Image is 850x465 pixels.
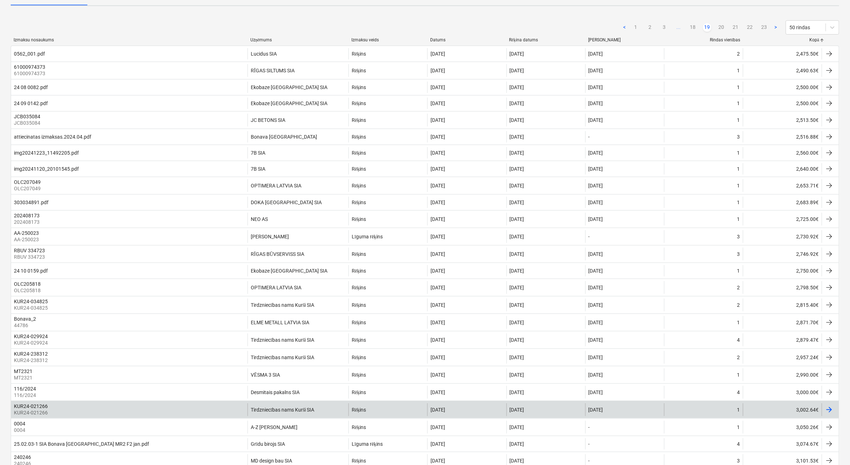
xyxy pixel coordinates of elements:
[737,150,740,156] div: 1
[431,117,445,123] div: [DATE]
[251,134,317,140] div: Bonava [GEOGRAPHIC_DATA]
[589,183,603,188] div: [DATE]
[14,441,149,447] div: 25.02.03-1 SIA Bonava [GEOGRAPHIC_DATA] MR2 F2 jan.pdf
[620,23,629,32] a: Previous page
[743,421,822,434] div: 3,050.26€
[589,84,603,90] div: [DATE]
[737,51,740,57] div: 2
[667,37,740,43] div: Rindas vienības
[14,37,245,42] div: Izmaksu nosaukums
[431,268,445,274] div: [DATE]
[589,407,603,413] div: [DATE]
[737,200,740,205] div: 1
[14,248,45,253] div: RBUV 334723
[251,234,289,239] div: [PERSON_NAME]
[251,458,292,464] div: MD design bau SIA
[589,268,603,274] div: [DATE]
[510,251,524,257] div: [DATE]
[352,183,366,189] div: Rēķins
[352,389,366,396] div: Rēķins
[743,299,822,311] div: 2,815.40€
[251,117,285,123] div: JC BETONS SIA
[589,200,603,205] div: [DATE]
[737,134,740,140] div: 3
[431,251,445,257] div: [DATE]
[14,322,37,329] p: 44786
[589,441,590,447] div: -
[743,197,822,208] div: 2,683.89€
[589,117,603,123] div: [DATE]
[689,23,697,32] a: Page 18
[743,230,822,243] div: 2,730.92€
[251,51,277,57] div: Lucidus SIA
[737,355,740,360] div: 2
[737,302,740,308] div: 2
[431,234,445,239] div: [DATE]
[589,458,590,464] div: -
[14,230,39,236] div: AA-250023
[743,179,822,192] div: 2,653.71€
[251,372,280,378] div: VĒSMA 3 SIA
[251,407,314,413] div: Tirdzniecības nams Kurši SIA
[14,334,48,339] div: KUR24-029924
[743,213,822,226] div: 2,725.00€
[675,23,683,32] a: ...
[703,23,712,32] a: Page 19 is your current page
[431,51,445,57] div: [DATE]
[431,150,445,156] div: [DATE]
[743,248,822,260] div: 2,746.92€
[352,285,366,291] div: Rēķins
[352,84,366,91] div: Rēķins
[737,372,740,378] div: 1
[743,316,822,329] div: 2,871.70€
[352,407,366,413] div: Rēķins
[510,134,524,140] div: [DATE]
[746,37,819,43] div: Kopā
[743,403,822,416] div: 3,002.64€
[431,302,445,308] div: [DATE]
[14,403,48,409] div: KUR24-021266
[743,334,822,346] div: 2,879.47€
[589,389,603,395] div: [DATE]
[737,285,740,290] div: 2
[14,51,45,57] div: 0562_001.pdf
[589,68,603,73] div: [DATE]
[14,64,45,70] div: 61000974373
[251,100,327,106] div: Ekobaze [GEOGRAPHIC_DATA] SIA
[737,337,740,343] div: 4
[737,389,740,395] div: 4
[431,100,445,106] div: [DATE]
[351,37,424,42] div: Izmaksu veids
[431,458,445,464] div: [DATE]
[510,166,524,172] div: [DATE]
[251,166,265,172] div: 7B SIA
[14,281,41,287] div: OLC205818
[743,114,822,126] div: 2,513.50€
[431,407,445,413] div: [DATE]
[589,216,603,222] div: [DATE]
[737,320,740,325] div: 1
[251,302,314,308] div: Tirdzniecības nams Kurši SIA
[588,37,661,42] div: [PERSON_NAME]
[743,368,822,381] div: 2,990.00€
[14,70,47,77] p: 61000974373
[14,454,31,460] div: 240246
[814,431,850,465] iframe: Chat Widget
[14,119,42,126] p: JCB035084
[510,337,524,343] div: [DATE]
[431,285,445,290] div: [DATE]
[14,287,42,294] p: OLC205818
[510,150,524,156] div: [DATE]
[14,427,27,434] p: 0004
[510,51,524,57] div: [DATE]
[251,337,314,343] div: Tirdzniecības nams Kurši SIA
[732,23,740,32] a: Page 21
[510,200,524,205] div: [DATE]
[14,218,41,226] p: 202408173
[14,299,48,304] div: KUR24-034825
[510,268,524,274] div: [DATE]
[510,183,524,188] div: [DATE]
[743,64,822,77] div: 2,490.63€
[352,424,366,430] div: Rēķins
[250,37,346,43] div: Uzņēmums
